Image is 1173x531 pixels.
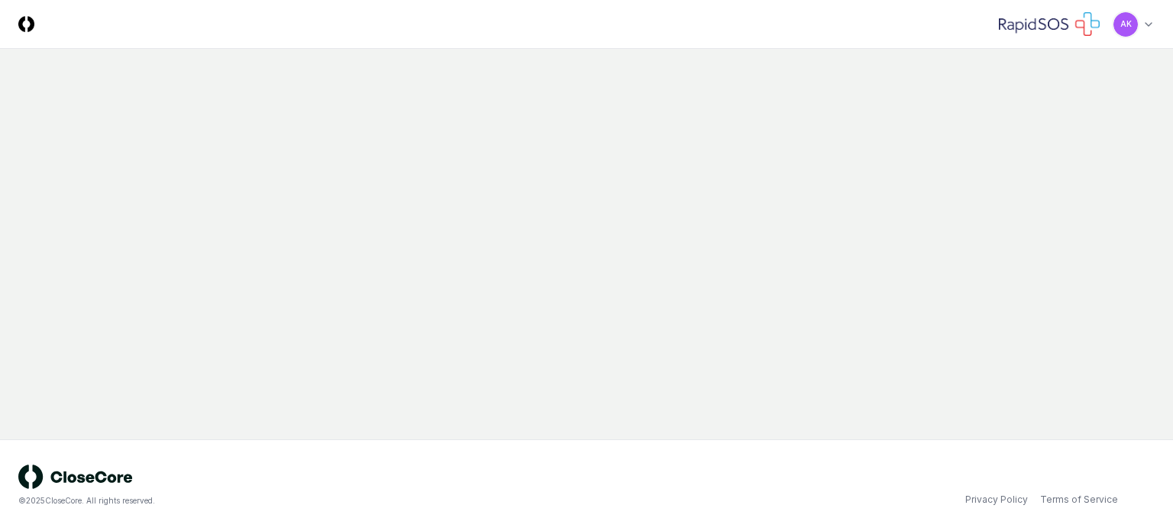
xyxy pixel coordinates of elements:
[18,16,34,32] img: Logo
[18,465,133,489] img: logo
[965,493,1028,507] a: Privacy Policy
[999,12,1100,37] img: RapidSOS logo
[1040,493,1118,507] a: Terms of Service
[1112,11,1139,38] button: AK
[1120,18,1132,30] span: AK
[18,495,586,507] div: © 2025 CloseCore. All rights reserved.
